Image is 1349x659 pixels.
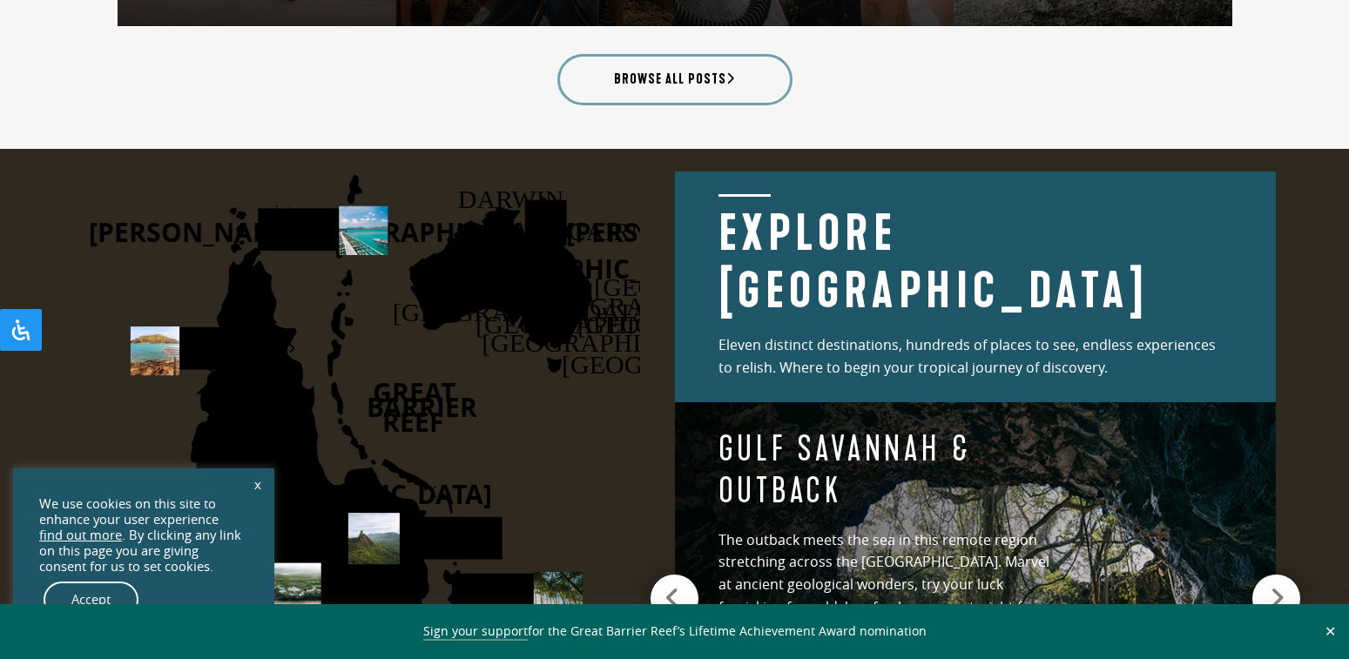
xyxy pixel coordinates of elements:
div: We use cookies on this site to enhance your user experience . By clicking any link on this page y... [39,496,248,575]
a: find out more [39,528,122,543]
text: REEF [382,404,443,440]
text: [GEOGRAPHIC_DATA] [226,476,491,512]
text: PENINSULA [225,491,374,527]
p: The outback meets the sea in this remote region stretching across the [GEOGRAPHIC_DATA]. Marvel a... [718,529,1052,642]
text: [GEOGRAPHIC_DATA] [449,251,714,286]
a: Browse all posts [557,54,793,105]
text: [PERSON_NAME][GEOGRAPHIC_DATA][PERSON_NAME] [89,214,778,250]
text: BARRIER [367,389,477,425]
h4: Gulf Savannah & Outback [718,428,1052,512]
a: Accept [44,582,138,618]
text: GREAT [373,374,455,410]
text: [GEOGRAPHIC_DATA] [527,292,793,320]
text: [GEOGRAPHIC_DATA] [594,272,860,300]
a: Sign your support [423,622,528,641]
text: DARWIN [457,184,563,212]
text: [GEOGRAPHIC_DATA] [392,298,658,326]
a: x [246,465,270,503]
text: [GEOGRAPHIC_DATA] [482,327,748,356]
text: [GEOGRAPHIC_DATA] [562,350,828,379]
button: Close [1320,623,1340,639]
h2: Explore [GEOGRAPHIC_DATA] [718,194,1232,320]
span: for the Great Barrier Reef’s Lifetime Achievement Award nomination [423,622,927,641]
svg: Open Accessibility Panel [10,319,31,340]
p: Eleven distinct destinations, hundreds of places to see, endless experiences to relish. Where to ... [718,334,1232,380]
text: [GEOGRAPHIC_DATA] [476,309,742,338]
